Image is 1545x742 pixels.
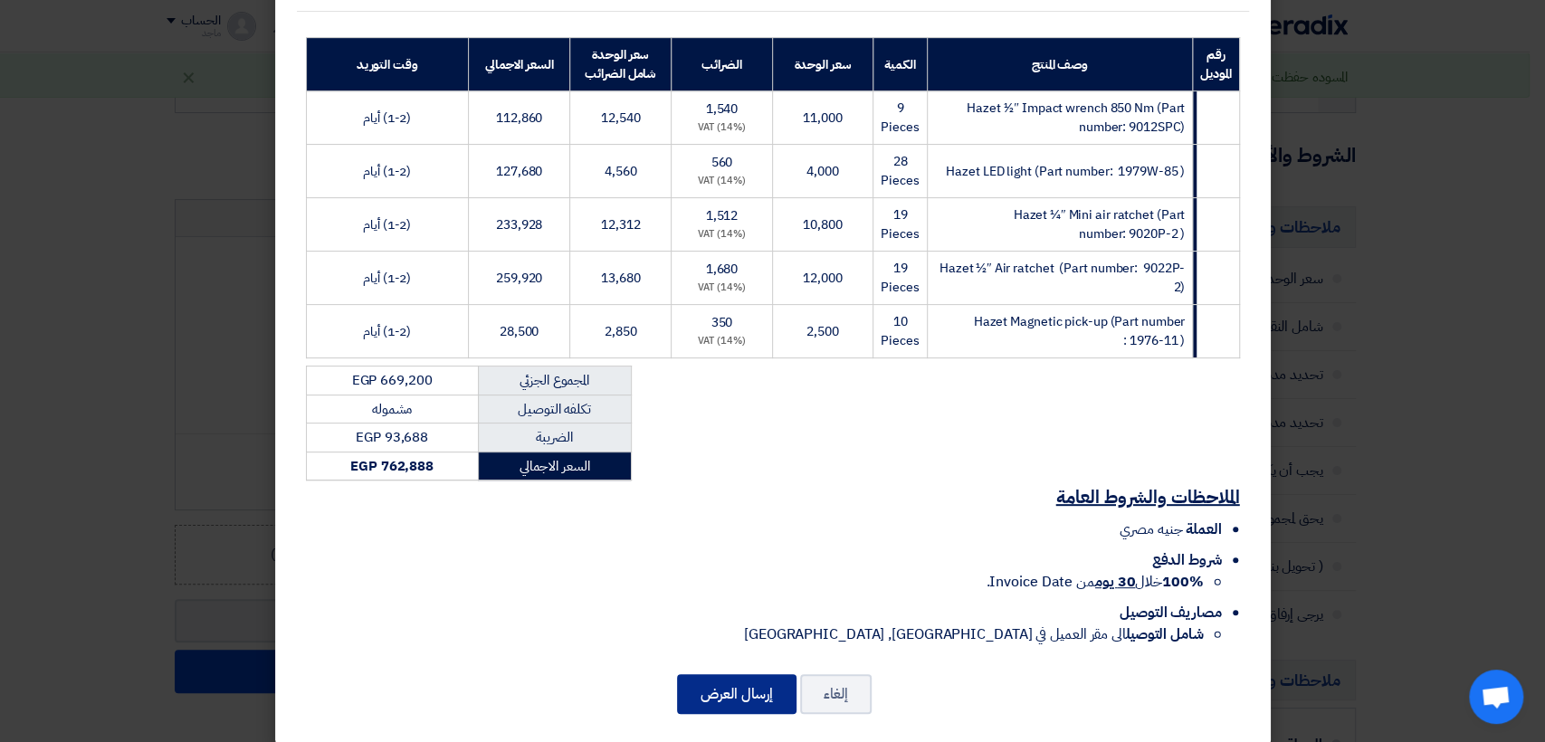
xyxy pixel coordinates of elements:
[706,260,739,279] span: 1,680
[806,322,839,341] span: 2,500
[679,281,765,296] div: (14%) VAT
[478,423,631,452] td: الضريبة
[1120,518,1182,540] span: جنيه مصري
[803,269,842,288] span: 12,000
[496,162,542,181] span: 127,680
[974,312,1186,350] span: Hazet Magnetic pick-up (Part number : 1976-11 )
[570,38,672,91] th: سعر الوحدة شامل الضرائب
[1095,571,1135,593] u: 30 يوم
[1151,549,1221,571] span: شروط الدفع
[605,322,637,341] span: 2,850
[356,427,428,447] span: EGP 93,688
[679,174,765,189] div: (14%) VAT
[881,312,919,350] span: 10 Pieces
[1469,670,1523,724] div: Open chat
[806,162,839,181] span: 4,000
[967,99,1185,137] span: Hazet 1⁄2″ Impact wrench 850 Nm (Part number: 9012SPC)
[711,153,732,172] span: 560
[672,38,773,91] th: الضرائب
[496,215,542,234] span: 233,928
[478,395,631,423] td: تكلفه التوصيل
[706,206,739,225] span: 1,512
[803,215,842,234] span: 10,800
[1193,38,1239,91] th: رقم الموديل
[372,399,412,419] span: مشموله
[363,215,411,234] span: (1-2) أيام
[679,227,765,243] div: (14%) VAT
[800,674,872,714] button: إلغاء
[306,38,468,91] th: وقت التوريد
[679,120,765,136] div: (14%) VAT
[1186,518,1221,540] span: العملة
[986,571,1203,593] span: خلال من Invoice Date.
[873,38,927,91] th: الكمية
[881,205,919,243] span: 19 Pieces
[1056,483,1240,510] u: الملاحظات والشروط العامة
[803,109,842,128] span: 11,000
[927,38,1193,91] th: وصف المنتج
[478,452,631,480] td: السعر الاجمالي
[350,456,434,476] strong: EGP 762,888
[605,162,637,181] span: 4,560
[939,259,1185,297] span: Hazet 1⁄2″ Air ratchet (Part number: 9022P-2)
[601,109,640,128] span: 12,540
[1126,623,1204,645] strong: شامل التوصيل
[363,162,411,181] span: (1-2) أيام
[677,674,796,714] button: إرسال العرض
[363,109,411,128] span: (1-2) أيام
[1014,205,1186,243] span: Hazet 1⁄4″ Mini air ratchet (Part number: 9020P-2 )
[881,99,919,137] span: 9 Pieces
[679,334,765,349] div: (14%) VAT
[363,269,411,288] span: (1-2) أيام
[468,38,570,91] th: السعر الاجمالي
[706,100,739,119] span: 1,540
[601,215,640,234] span: 12,312
[363,322,411,341] span: (1-2) أيام
[1162,571,1204,593] strong: 100%
[772,38,873,91] th: سعر الوحدة
[478,366,631,395] td: المجموع الجزئي
[496,269,542,288] span: 259,920
[306,623,1204,645] li: الى مقر العميل في [GEOGRAPHIC_DATA], [GEOGRAPHIC_DATA]
[881,259,919,297] span: 19 Pieces
[1120,602,1222,623] span: مصاريف التوصيل
[711,313,732,332] span: 350
[881,152,919,190] span: 28 Pieces
[601,269,640,288] span: 13,680
[496,109,542,128] span: 112,860
[306,366,478,395] td: EGP 669,200
[946,162,1185,181] span: Hazet LED light (Part number: 1979W-85 )
[500,322,539,341] span: 28,500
